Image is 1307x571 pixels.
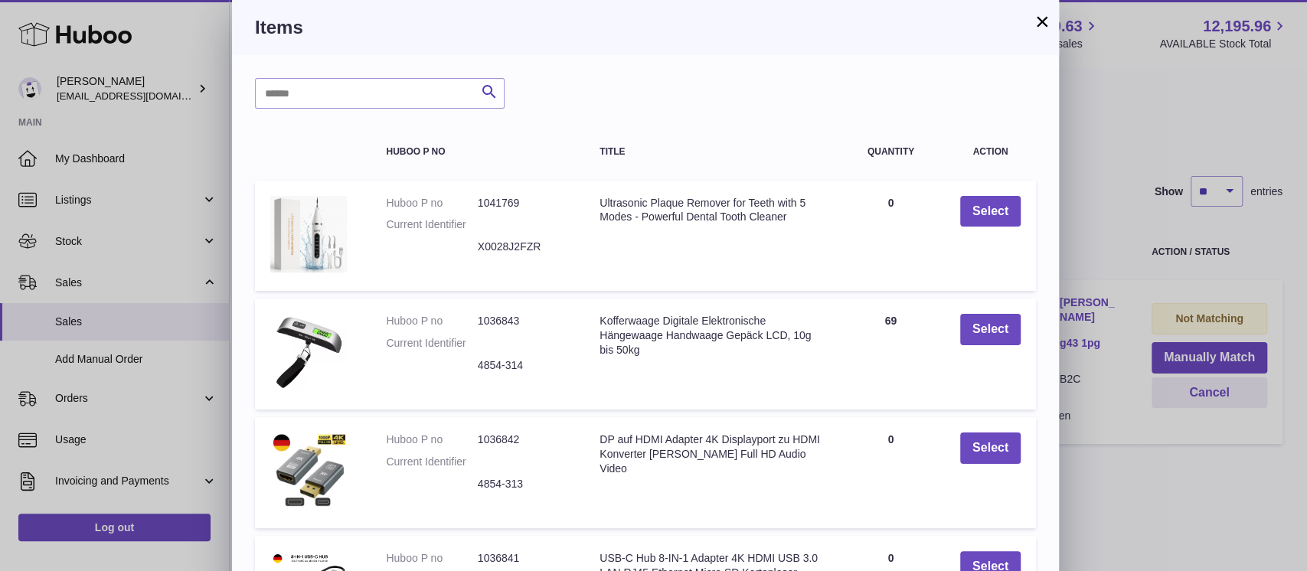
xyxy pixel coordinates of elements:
dt: Huboo P no [386,196,477,210]
div: Kofferwaage Digitale Elektronische Hängewaage Handwaage Gepäck LCD, 10g bis 50kg [600,314,822,357]
dt: Current Identifier [386,455,477,469]
img: DP auf HDMI Adapter 4K Displayport zu HDMI Konverter Stecker Full HD Audio Video [270,432,347,509]
dd: 1036842 [478,432,569,447]
dd: 4854-314 [478,358,569,373]
th: Title [584,132,837,172]
dt: Huboo P no [386,314,477,328]
button: Select [960,196,1021,227]
button: Select [960,314,1021,345]
td: 0 [837,181,945,292]
th: Action [945,132,1036,172]
button: Select [960,432,1021,464]
dt: Current Identifier [386,336,477,351]
th: Huboo P no [371,132,584,172]
button: × [1033,12,1051,31]
td: 69 [837,299,945,409]
dt: Huboo P no [386,432,477,447]
img: Ultrasonic Plaque Remover for Teeth with 5 Modes - Powerful Dental Tooth Cleaner [270,196,347,272]
dd: 4854-313 [478,477,569,491]
dt: Current Identifier [386,217,477,232]
h3: Items [255,15,1036,40]
dd: 1036843 [478,314,569,328]
dd: X0028J2FZR [478,240,569,254]
img: Kofferwaage Digitale Elektronische Hängewaage Handwaage Gepäck LCD, 10g bis 50kg [270,314,347,390]
div: Ultrasonic Plaque Remover for Teeth with 5 Modes - Powerful Dental Tooth Cleaner [600,196,822,225]
dt: Huboo P no [386,551,477,566]
th: Quantity [837,132,945,172]
div: DP auf HDMI Adapter 4K Displayport zu HDMI Konverter [PERSON_NAME] Full HD Audio Video [600,432,822,476]
td: 0 [837,417,945,528]
dd: 1036841 [478,551,569,566]
dd: 1041769 [478,196,569,210]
